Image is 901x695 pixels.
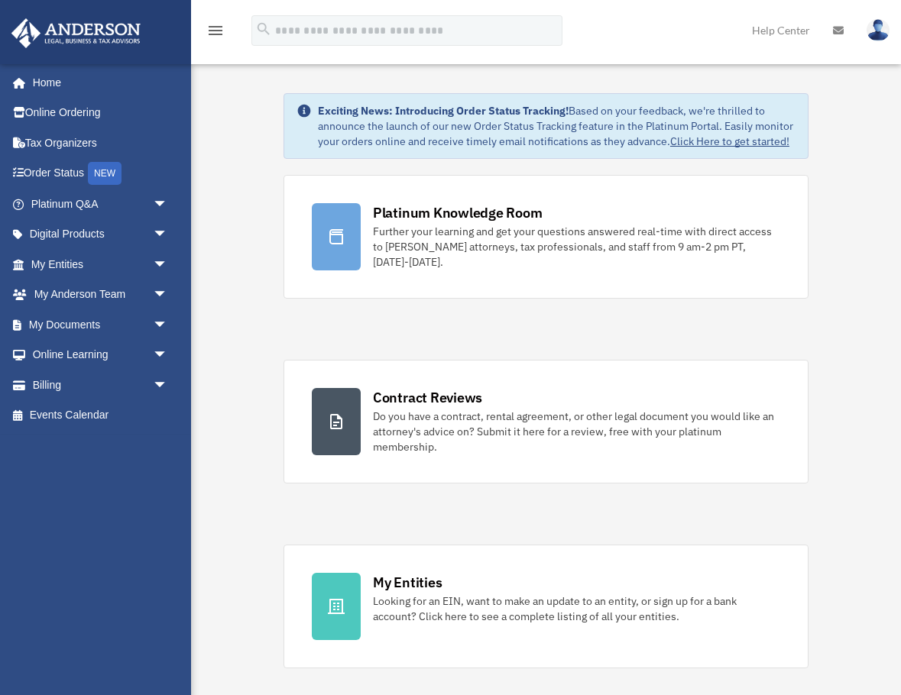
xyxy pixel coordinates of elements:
[373,593,780,624] div: Looking for an EIN, want to make an update to an entity, or sign up for a bank account? Click her...
[318,103,796,149] div: Based on your feedback, we're thrilled to announce the launch of our new Order Status Tracking fe...
[206,27,225,40] a: menu
[284,545,809,668] a: My Entities Looking for an EIN, want to make an update to an entity, or sign up for a bank accoun...
[11,67,183,98] a: Home
[11,249,191,280] a: My Entitiesarrow_drop_down
[318,104,569,118] strong: Exciting News: Introducing Order Status Tracking!
[11,340,191,370] a: Online Learningarrow_drop_down
[11,219,191,250] a: Digital Productsarrow_drop_down
[373,409,780,454] div: Do you have a contract, rental agreement, or other legal document you would like an attorney's ad...
[153,249,183,280] span: arrow_drop_down
[88,162,122,185] div: NEW
[153,280,183,311] span: arrow_drop_down
[153,340,183,371] span: arrow_drop_down
[11,128,191,158] a: Tax Organizers
[206,21,225,40] i: menu
[373,388,482,407] div: Contract Reviews
[153,309,183,341] span: arrow_drop_down
[153,219,183,251] span: arrow_drop_down
[153,189,183,220] span: arrow_drop_down
[867,19,890,41] img: User Pic
[11,309,191,340] a: My Documentsarrow_drop_down
[670,134,789,148] a: Click Here to get started!
[373,224,780,270] div: Further your learning and get your questions answered real-time with direct access to [PERSON_NAM...
[373,573,442,592] div: My Entities
[11,98,191,128] a: Online Ordering
[284,360,809,483] a: Contract Reviews Do you have a contract, rental agreement, or other legal document you would like...
[373,203,543,222] div: Platinum Knowledge Room
[11,158,191,189] a: Order StatusNEW
[7,18,145,48] img: Anderson Advisors Platinum Portal
[255,21,272,37] i: search
[284,175,809,299] a: Platinum Knowledge Room Further your learning and get your questions answered real-time with dire...
[11,189,191,219] a: Platinum Q&Aarrow_drop_down
[153,370,183,401] span: arrow_drop_down
[11,370,191,400] a: Billingarrow_drop_down
[11,400,191,431] a: Events Calendar
[11,280,191,310] a: My Anderson Teamarrow_drop_down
